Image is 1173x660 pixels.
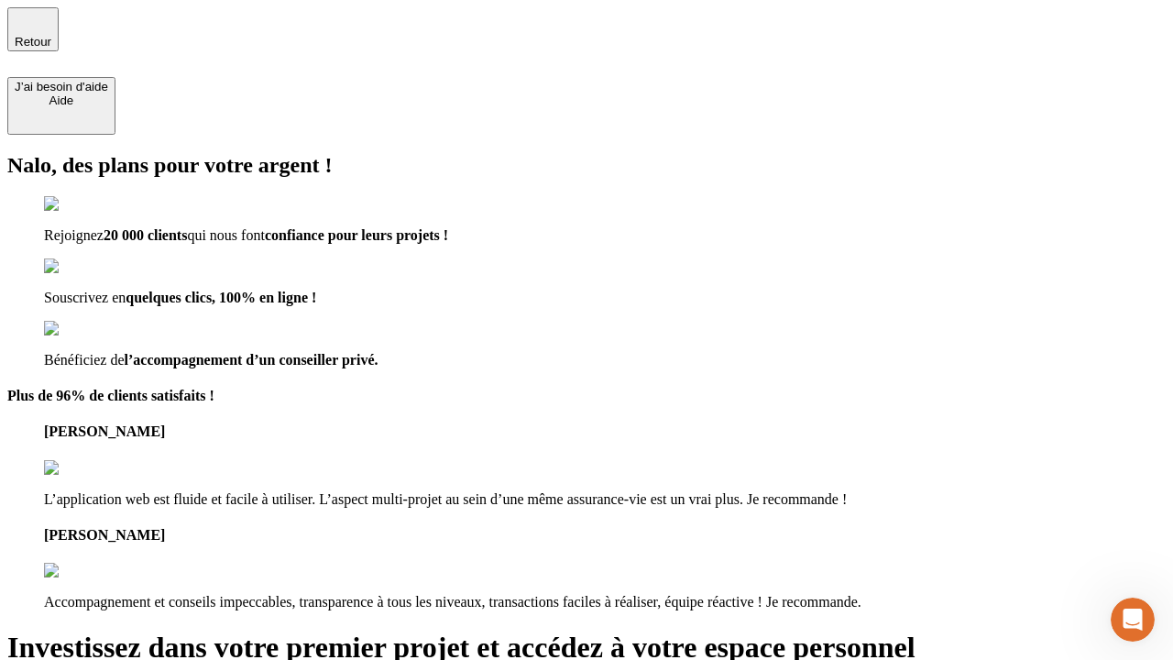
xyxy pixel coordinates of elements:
p: L’application web est fluide et facile à utiliser. L’aspect multi-projet au sein d’une même assur... [44,491,1166,508]
span: 20 000 clients [104,227,188,243]
span: qui nous font [187,227,264,243]
span: confiance pour leurs projets ! [265,227,448,243]
h2: Nalo, des plans pour votre argent ! [7,153,1166,178]
span: l’accompagnement d’un conseiller privé. [125,352,378,368]
span: quelques clics, 100% en ligne ! [126,290,316,305]
iframe: Intercom live chat [1111,598,1155,642]
p: Accompagnement et conseils impeccables, transparence à tous les niveaux, transactions faciles à r... [44,594,1166,610]
button: Retour [7,7,59,51]
img: reviews stars [44,563,135,579]
button: J’ai besoin d'aideAide [7,77,115,135]
h4: [PERSON_NAME] [44,527,1166,544]
img: checkmark [44,321,123,337]
h4: [PERSON_NAME] [44,423,1166,440]
span: Souscrivez en [44,290,126,305]
img: checkmark [44,196,123,213]
h4: Plus de 96% de clients satisfaits ! [7,388,1166,404]
div: Aide [15,93,108,107]
img: reviews stars [44,460,135,477]
span: Rejoignez [44,227,104,243]
span: Bénéficiez de [44,352,125,368]
span: Retour [15,35,51,49]
div: J’ai besoin d'aide [15,80,108,93]
img: checkmark [44,258,123,275]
